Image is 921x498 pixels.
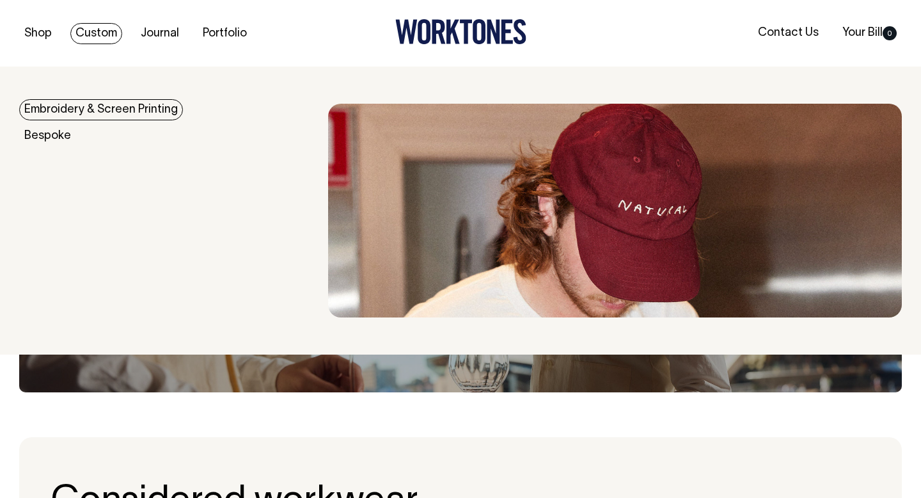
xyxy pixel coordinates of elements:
a: Embroidery & Screen Printing [19,99,183,120]
a: Journal [136,23,184,44]
a: Custom [70,23,122,44]
span: 0 [883,26,897,40]
a: Portfolio [198,23,252,44]
img: embroidery & Screen Printing [328,104,902,317]
a: Bespoke [19,125,76,147]
a: Contact Us [753,22,824,44]
a: Shop [19,23,57,44]
a: Your Bill0 [837,22,902,44]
